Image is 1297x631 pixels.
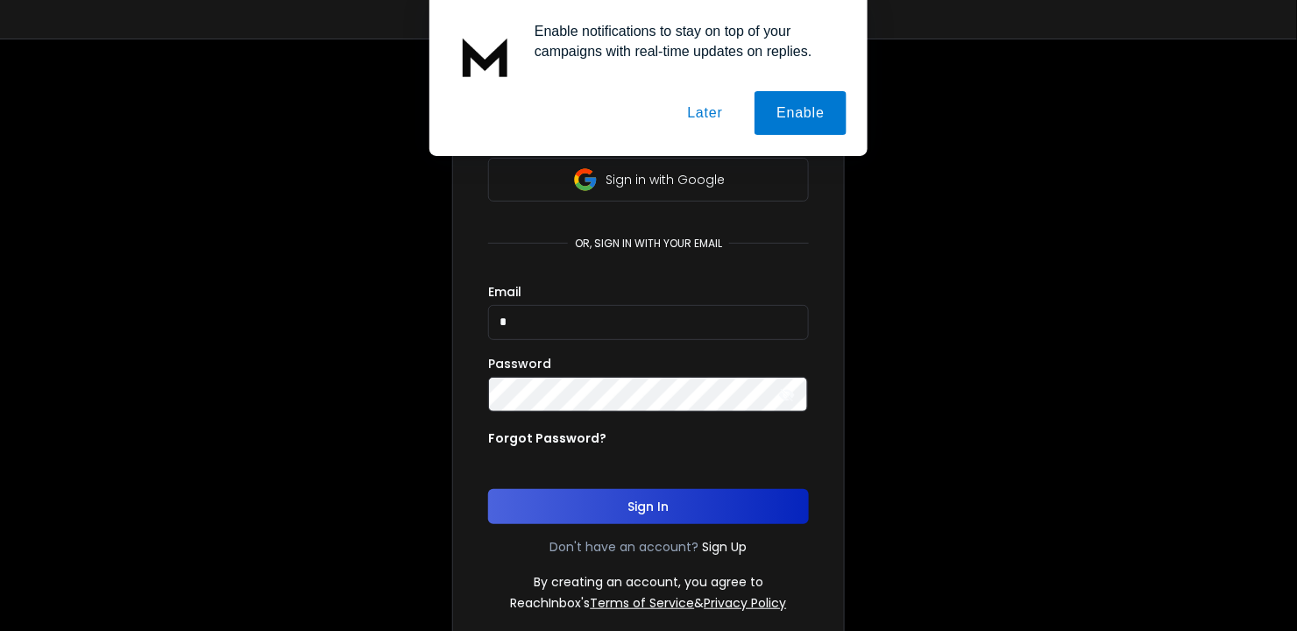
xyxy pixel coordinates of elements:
p: By creating an account, you agree to [534,573,763,591]
p: or, sign in with your email [568,237,729,251]
button: Enable [755,91,847,135]
button: Later [665,91,744,135]
p: Don't have an account? [550,538,699,556]
p: ReachInbox's & [511,594,787,612]
button: Sign In [488,489,809,524]
p: Forgot Password? [488,429,606,447]
label: Password [488,358,551,370]
a: Terms of Service [591,594,695,612]
a: Privacy Policy [705,594,787,612]
label: Email [488,286,521,298]
div: Enable notifications to stay on top of your campaigns with real-time updates on replies. [521,21,847,61]
p: Sign in with Google [606,171,725,188]
img: notification icon [450,21,521,91]
button: Sign in with Google [488,158,809,202]
a: Sign Up [703,538,748,556]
